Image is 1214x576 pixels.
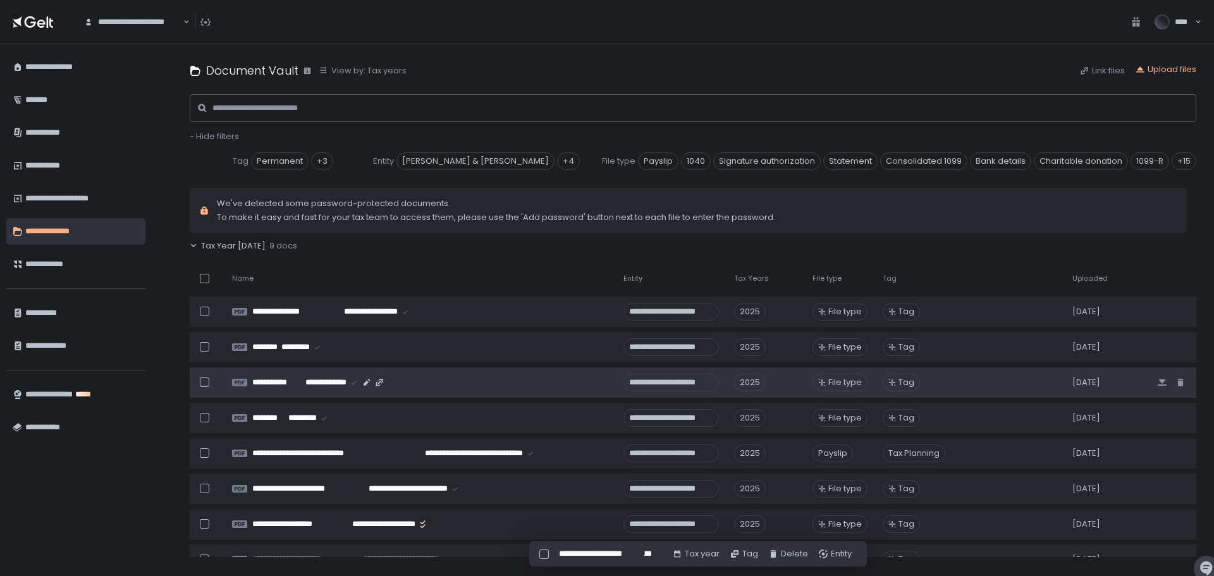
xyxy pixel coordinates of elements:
span: Charitable donation [1034,152,1128,170]
span: File type [828,377,862,388]
span: File type [828,341,862,353]
div: +4 [557,152,580,170]
span: Entity [623,274,642,283]
span: [DATE] [1072,341,1100,353]
span: Tax Year [DATE] [201,240,266,252]
button: Upload files [1135,64,1196,75]
span: To make it easy and fast for your tax team to access them, please use the 'Add password' button n... [217,212,775,223]
div: 2025 [734,374,766,391]
span: Tag [898,483,914,494]
div: 2025 [734,338,766,356]
span: [DATE] [1072,554,1100,565]
span: File type [828,518,862,530]
span: Bank details [970,152,1031,170]
span: [DATE] [1072,412,1100,424]
div: +3 [311,152,333,170]
button: Link files [1079,65,1125,77]
span: [DATE] [1072,448,1100,459]
span: We've detected some password-protected documents. [217,198,775,209]
button: Entity [818,548,852,560]
div: Payslip [812,444,853,462]
span: File type [812,274,842,283]
span: [DATE] [1072,306,1100,317]
h1: Document Vault [206,62,298,79]
span: File type [828,412,862,424]
span: Uploaded [1072,274,1108,283]
span: Tag [898,554,914,565]
button: Tax year [672,548,720,560]
div: 2025 [734,409,766,427]
span: [DATE] [1072,377,1100,388]
span: Tag [898,377,914,388]
div: 2025 [734,444,766,462]
div: 2025 [734,515,766,533]
button: Delete [768,548,808,560]
span: 1099-R [1131,152,1169,170]
span: Consolidated 1099 [880,152,967,170]
span: Tag [898,341,914,353]
span: [DATE] [1072,483,1100,494]
span: Tag [898,518,914,530]
div: 2025 [734,480,766,498]
span: - Hide filters [190,130,239,142]
button: View by: Tax years [319,65,407,77]
span: [PERSON_NAME] & [PERSON_NAME] [396,152,555,170]
span: Signature authorization [713,152,821,170]
span: Permanent [251,152,309,170]
span: File type [602,156,635,167]
span: [DATE] [1072,518,1100,530]
span: File type [828,306,862,317]
button: - Hide filters [190,131,239,142]
span: Tag [898,306,914,317]
span: 1040 [681,152,711,170]
span: Name [232,274,254,283]
span: Entity [373,156,394,167]
span: Tax Years [734,274,769,283]
span: Tax Planning [883,444,945,462]
span: File type [828,483,862,494]
span: Payslip [638,152,678,170]
div: +15 [1172,152,1196,170]
input: Search for option [181,16,182,28]
span: Tag [898,412,914,424]
div: 2025 [734,303,766,321]
span: Tag [883,274,897,283]
div: Search for option [76,9,190,35]
span: 9 docs [269,240,297,252]
span: Tag [233,156,248,167]
span: Statement [823,152,878,170]
button: Tag [730,548,758,560]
